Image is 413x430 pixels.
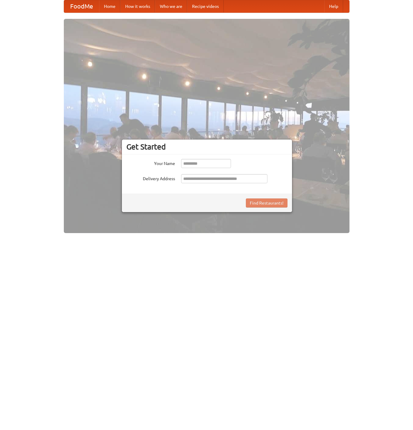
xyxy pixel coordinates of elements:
[155,0,187,12] a: Who we are
[126,174,175,182] label: Delivery Address
[187,0,224,12] a: Recipe videos
[246,198,287,208] button: Find Restaurants!
[64,0,99,12] a: FoodMe
[126,159,175,167] label: Your Name
[120,0,155,12] a: How it works
[99,0,120,12] a: Home
[324,0,343,12] a: Help
[126,142,287,151] h3: Get Started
